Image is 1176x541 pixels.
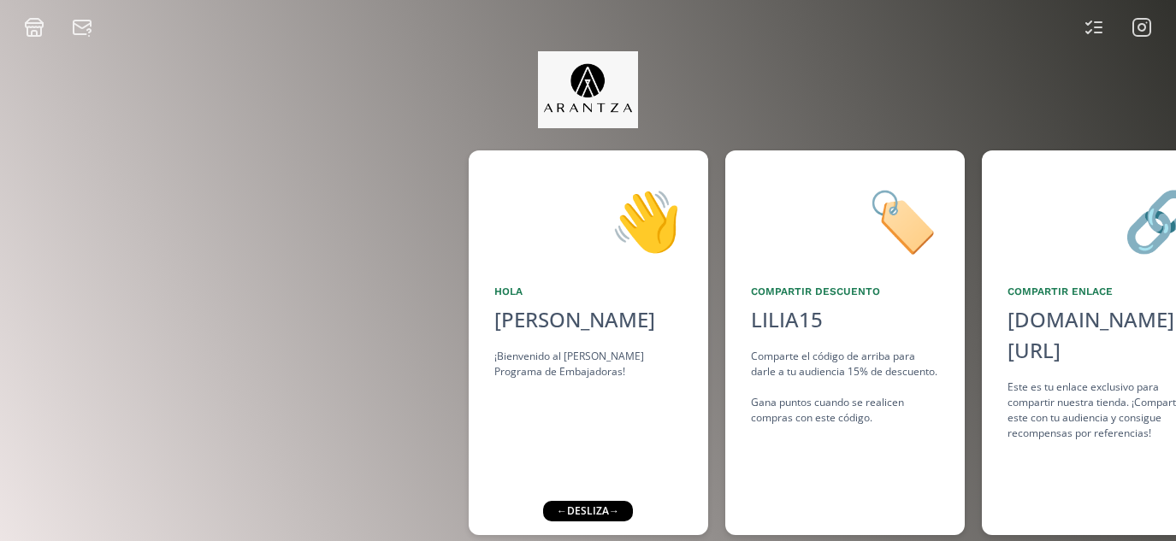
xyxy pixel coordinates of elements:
div: Hola [494,284,683,299]
div: 👋 [494,176,683,263]
div: [PERSON_NAME] [494,304,683,335]
div: Comparte el código de arriba para darle a tu audiencia 15% de descuento. Gana puntos cuando se re... [751,349,939,426]
div: Compartir Descuento [751,284,939,299]
img: jpq5Bx5xx2a5 [538,51,638,128]
div: LILIA15 [751,304,823,335]
div: ← desliza → [543,501,633,521]
div: ¡Bienvenido al [PERSON_NAME] Programa de Embajadoras! [494,349,683,379]
div: 🏷️ [751,176,939,263]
